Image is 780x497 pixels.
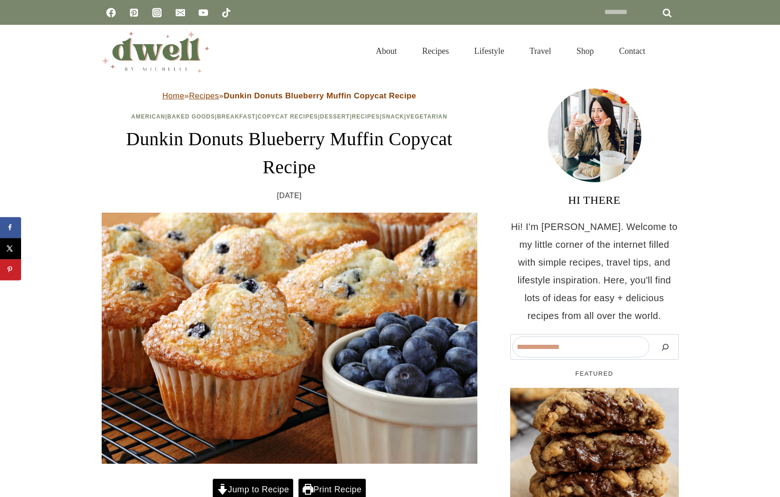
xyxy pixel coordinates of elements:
[320,113,350,120] a: Dessert
[163,91,416,100] span: » »
[352,113,380,120] a: Recipes
[510,192,679,208] h3: HI THERE
[654,336,676,357] button: Search
[510,218,679,325] p: Hi! I'm [PERSON_NAME]. Welcome to my little corner of the internet filled with simple recipes, tr...
[517,35,564,67] a: Travel
[406,113,447,120] a: Vegetarian
[148,3,166,22] a: Instagram
[409,35,461,67] a: Recipes
[461,35,517,67] a: Lifestyle
[163,91,185,100] a: Home
[102,213,477,464] img: dunkin donuts blueberry muffins recipe
[223,91,416,100] strong: Dunkin Donuts Blueberry Muffin Copycat Recipe
[171,3,190,22] a: Email
[607,35,658,67] a: Contact
[663,43,679,59] button: View Search Form
[564,35,606,67] a: Shop
[258,113,318,120] a: Copycat Recipes
[217,3,236,22] a: TikTok
[102,30,209,73] img: DWELL by michelle
[131,113,165,120] a: American
[217,113,255,120] a: Breakfast
[363,35,658,67] nav: Primary Navigation
[131,113,447,120] span: | | | | | | |
[125,3,143,22] a: Pinterest
[194,3,213,22] a: YouTube
[277,189,302,203] time: [DATE]
[102,3,120,22] a: Facebook
[510,369,679,378] h5: FEATURED
[102,125,477,181] h1: Dunkin Donuts Blueberry Muffin Copycat Recipe
[382,113,404,120] a: Snack
[167,113,215,120] a: Baked Goods
[189,91,219,100] a: Recipes
[363,35,409,67] a: About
